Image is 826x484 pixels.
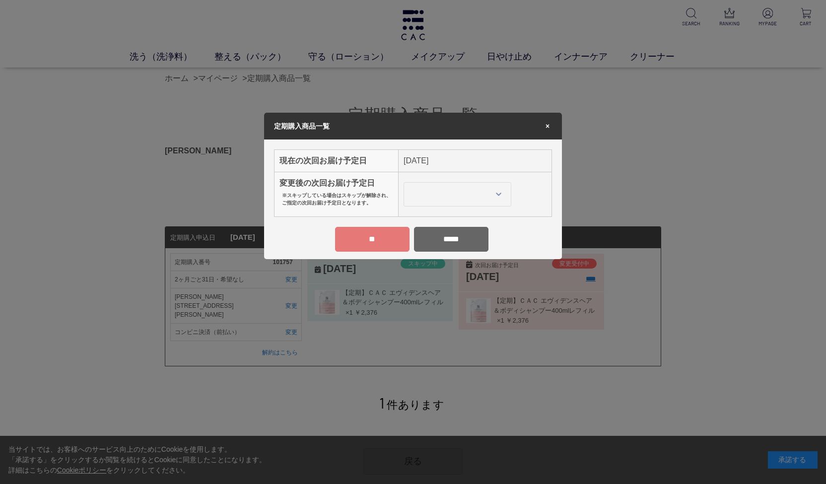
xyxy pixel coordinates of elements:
[399,150,552,172] td: [DATE]
[282,192,393,207] p: ※スキップしている場合はスキップが解除され、ご指定の次回お届け予定日となります。
[275,172,399,217] th: 変更後の次回お届け予定日
[275,150,399,172] th: 現在の次回お届け予定日
[274,122,330,130] span: 定期購入商品一覧
[543,123,552,130] span: ×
